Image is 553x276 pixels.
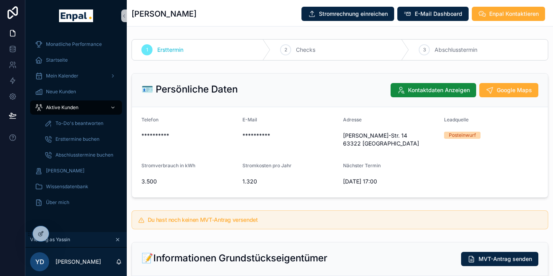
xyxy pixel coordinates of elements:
[461,252,538,266] button: MVT-Antrag senden
[449,132,476,139] div: Posteinwurf
[30,164,122,178] a: [PERSON_NAME]
[242,117,257,123] span: E-Mail
[157,46,183,54] span: Ersttermin
[55,136,99,142] span: Ersttermine buchen
[59,9,93,22] img: App logo
[35,257,44,267] span: YD
[296,46,315,54] span: Checks
[479,255,532,263] span: MVT-Antrag senden
[30,85,122,99] a: Neue Kunden
[25,32,127,220] div: scrollable content
[30,236,70,243] span: Viewing as Yassin
[301,7,394,21] button: Stromrechnung einreichen
[343,163,381,168] span: Nächster Termin
[497,86,532,94] span: Google Maps
[46,57,68,63] span: Startseite
[415,10,462,18] span: E-Mail Dashboard
[40,132,122,146] a: Ersttermine buchen
[319,10,388,18] span: Stromrechnung einreichen
[242,163,292,168] span: Stromkosten pro Jahr
[30,100,122,115] a: Aktive Kunden
[472,7,545,21] button: Enpal Kontaktieren
[46,104,78,111] span: Aktive Kunden
[40,116,122,130] a: To-Do's beantworten
[46,41,102,47] span: Monatliche Performance
[146,47,148,53] span: 1
[343,178,438,185] span: [DATE] 17:00
[397,7,469,21] button: E-Mail Dashboard
[30,37,122,51] a: Monatliche Performance
[55,120,103,127] span: To-Do's beantworten
[391,83,476,97] button: Kontaktdaten Anzeigen
[46,89,76,95] span: Neue Kunden
[132,8,196,19] h1: [PERSON_NAME]
[343,132,438,147] span: [PERSON_NAME]-Str. 14 63322 [GEOGRAPHIC_DATA]
[408,86,470,94] span: Kontaktdaten Anzeigen
[30,53,122,67] a: Startseite
[141,178,236,185] span: 3.500
[141,252,327,265] h2: 📝Informationen Grundstückseigentümer
[148,217,542,223] h5: Du hast noch keinen MVT-Antrag versendet
[30,195,122,210] a: Über mich
[489,10,539,18] span: Enpal Kontaktieren
[55,152,113,158] span: Abschlusstermine buchen
[46,199,69,206] span: Über mich
[479,83,538,97] button: Google Maps
[46,168,84,174] span: [PERSON_NAME]
[141,163,195,168] span: Stromverbrauch in kWh
[30,69,122,83] a: Mein Kalender
[242,178,337,185] span: 1.320
[46,73,78,79] span: Mein Kalender
[423,47,426,53] span: 3
[435,46,477,54] span: Abschlusstermin
[444,117,469,123] span: Leadquelle
[141,117,158,123] span: Telefon
[40,148,122,162] a: Abschlusstermine buchen
[46,183,88,190] span: Wissensdatenbank
[55,258,101,266] p: [PERSON_NAME]
[343,117,362,123] span: Adresse
[284,47,287,53] span: 2
[30,180,122,194] a: Wissensdatenbank
[141,83,238,96] h2: 🪪 Persönliche Daten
